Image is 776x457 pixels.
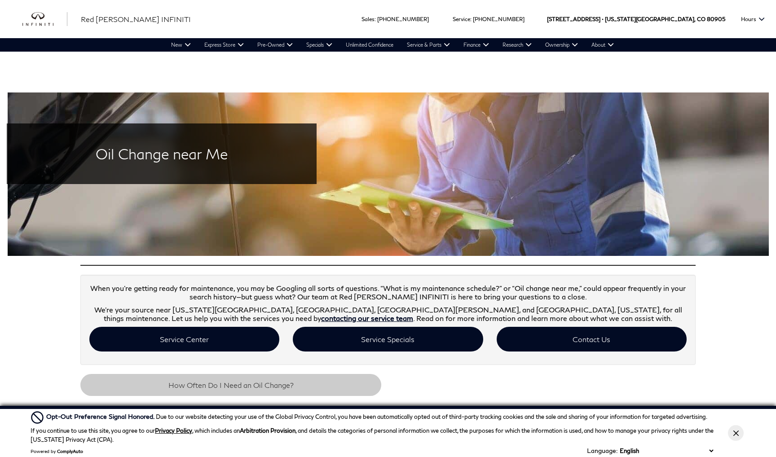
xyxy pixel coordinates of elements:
a: [STREET_ADDRESS] • [US_STATE][GEOGRAPHIC_DATA], CO 80905 [547,16,725,22]
div: Language: [587,448,617,454]
select: Language Select [617,446,715,455]
a: Service Specials [293,327,483,352]
span: Sales [362,16,375,22]
button: Close Button [728,425,744,441]
div: Due to our website detecting your use of the Global Privacy Control, you have been automatically ... [46,412,707,422]
p: When you’re getting ready for maintenance, you may be Googling all sorts of questions. “What is m... [89,284,687,301]
a: Finance [457,38,496,52]
a: How Often Do I Need an Oil Change? [80,374,381,396]
a: Unlimited Confidence [339,38,400,52]
h2: Oil Change near Me [20,146,303,162]
a: contacting our service team [321,314,413,322]
img: INFINITI [22,12,67,26]
div: Powered by [31,448,83,454]
a: New [164,38,198,52]
a: Red [PERSON_NAME] INFINITI [81,14,191,25]
a: Specials [300,38,339,52]
span: : [375,16,376,22]
a: Ownership [538,38,585,52]
a: Service & Parts [400,38,457,52]
a: Contact Us [497,327,687,352]
a: About [585,38,621,52]
a: infiniti [22,12,67,26]
a: [PHONE_NUMBER] [473,16,525,22]
nav: Main Navigation [164,38,621,52]
a: [PHONE_NUMBER] [377,16,429,22]
a: Pre-Owned [251,38,300,52]
span: Red [PERSON_NAME] INFINITI [81,15,191,23]
p: We’re your source near [US_STATE][GEOGRAPHIC_DATA], [GEOGRAPHIC_DATA], [GEOGRAPHIC_DATA][PERSON_N... [89,305,687,322]
p: If you continue to use this site, you agree to our , which includes an , and details the categori... [31,427,714,443]
a: Privacy Policy [155,427,192,434]
span: Service [453,16,470,22]
span: : [470,16,472,22]
a: Service Center [89,327,279,352]
a: Research [496,38,538,52]
a: Express Store [198,38,251,52]
a: ComplyAuto [57,448,83,454]
strong: Arbitration Provision [240,427,295,434]
span: Opt-Out Preference Signal Honored . [46,413,156,420]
